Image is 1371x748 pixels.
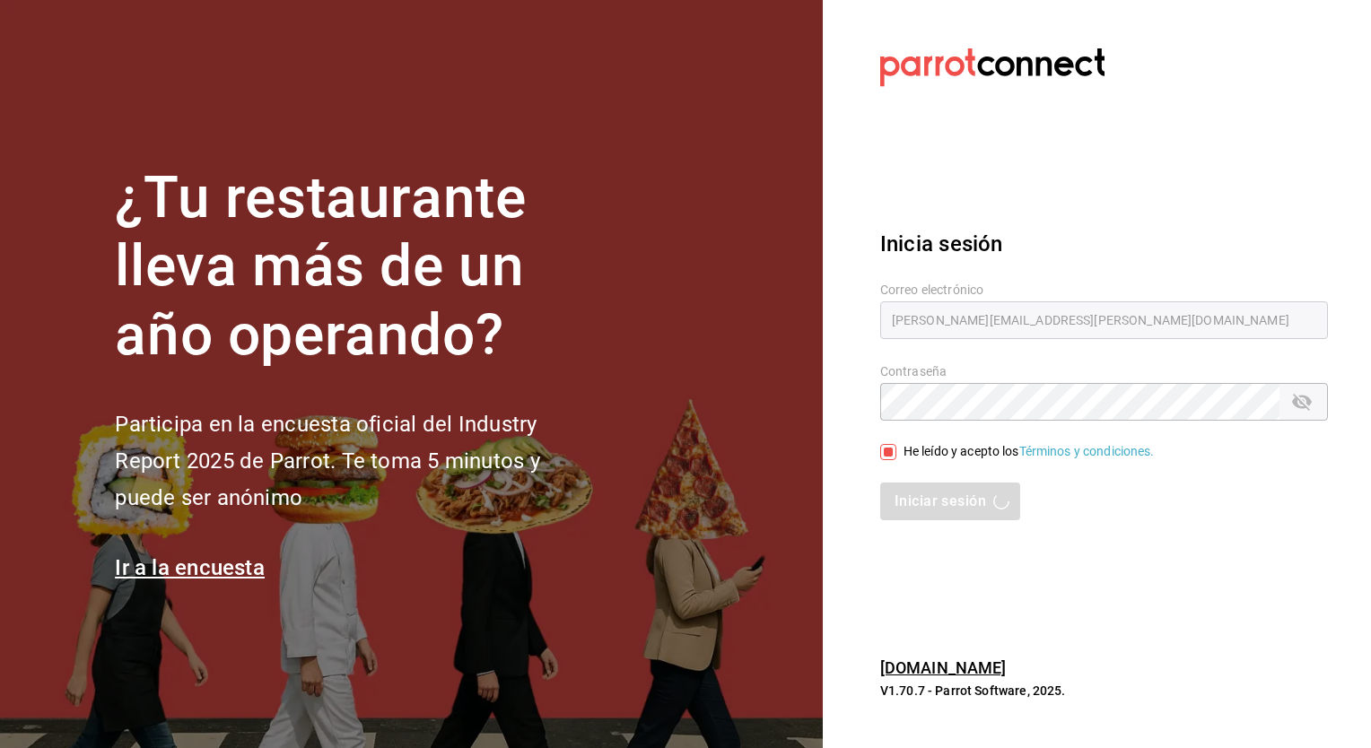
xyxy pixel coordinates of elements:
[904,442,1155,461] div: He leído y acepto los
[880,364,1328,377] label: Contraseña
[880,658,1007,677] a: [DOMAIN_NAME]
[115,555,265,580] a: Ir a la encuesta
[115,164,599,370] h1: ¿Tu restaurante lleva más de un año operando?
[1019,444,1155,458] a: Términos y condiciones.
[880,301,1328,339] input: Ingresa tu correo electrónico
[880,682,1328,700] p: V1.70.7 - Parrot Software, 2025.
[880,228,1328,260] h3: Inicia sesión
[115,406,599,516] h2: Participa en la encuesta oficial del Industry Report 2025 de Parrot. Te toma 5 minutos y puede se...
[880,283,1328,295] label: Correo electrónico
